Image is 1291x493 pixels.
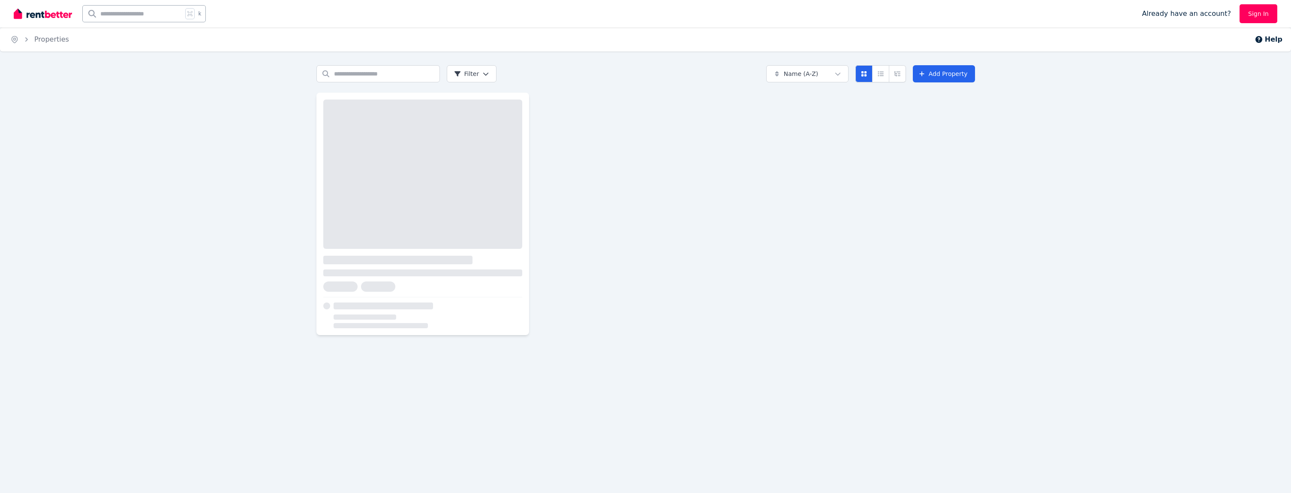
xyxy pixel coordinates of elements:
span: k [198,10,201,17]
img: RentBetter [14,7,72,20]
button: Compact list view [872,65,889,82]
button: Name (A-Z) [766,65,849,82]
a: Properties [34,35,69,43]
a: Sign In [1240,4,1277,23]
button: Filter [447,65,497,82]
button: Expanded list view [889,65,906,82]
button: Help [1255,34,1282,45]
a: Add Property [913,65,975,82]
div: View options [855,65,906,82]
span: Filter [454,70,479,78]
span: Name (A-Z) [784,70,819,78]
button: Card view [855,65,873,82]
span: Already have an account? [1142,9,1231,19]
